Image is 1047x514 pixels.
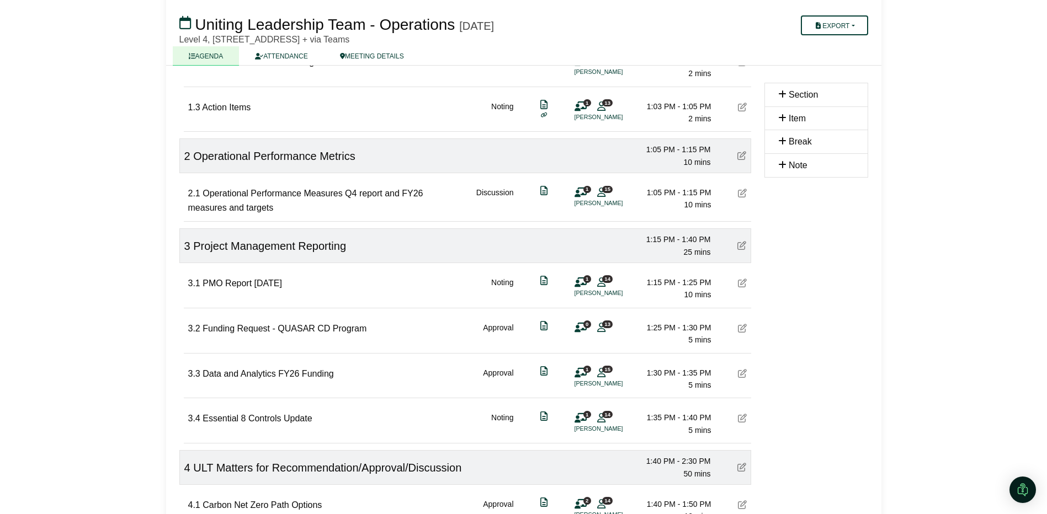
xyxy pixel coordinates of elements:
[583,186,591,193] span: 1
[203,324,366,333] span: Funding Request - QUASAR CD Program
[583,320,591,328] span: 0
[602,186,613,193] span: 15
[583,366,591,373] span: 1
[1009,476,1036,503] div: Open Intercom Messenger
[602,320,613,328] span: 13
[575,424,657,433] li: [PERSON_NAME]
[602,411,613,418] span: 14
[688,426,711,435] span: 5 mins
[575,67,657,77] li: [PERSON_NAME]
[602,275,613,282] span: 14
[634,367,711,379] div: 1:30 PM - 1:35 PM
[203,57,318,67] span: Minutes of Previous Meetings
[789,114,806,123] span: Item
[193,150,355,162] span: Operational Performance Metrics
[575,113,657,122] li: [PERSON_NAME]
[188,369,200,378] span: 3.3
[193,240,346,252] span: Project Management Reporting
[683,469,710,478] span: 50 mins
[688,335,711,344] span: 5 mins
[459,19,494,33] div: [DATE]
[483,367,513,392] div: Approval
[188,57,200,67] span: 1.2
[195,16,455,33] span: Uniting Leadership Team - Operations
[239,46,323,66] a: ATTENDANCE
[483,322,513,346] div: Approval
[173,46,240,66] a: AGENDA
[634,143,711,156] div: 1:05 PM - 1:15 PM
[188,189,200,198] span: 2.1
[602,366,613,373] span: 15
[188,500,200,510] span: 4.1
[575,199,657,208] li: [PERSON_NAME]
[188,189,423,212] span: Operational Performance Measures Q4 report and FY26 measures and targets
[634,100,711,113] div: 1:03 PM - 1:05 PM
[602,99,613,106] span: 13
[634,276,711,288] div: 1:15 PM - 1:25 PM
[602,497,613,504] span: 14
[583,275,591,282] span: 1
[789,137,812,146] span: Break
[483,55,513,80] div: Approval
[634,411,711,424] div: 1:35 PM - 1:40 PM
[202,103,251,112] span: Action Items
[634,498,711,510] div: 1:40 PM - 1:50 PM
[203,414,312,423] span: Essential 8 Controls Update
[184,462,190,474] span: 4
[684,200,711,209] span: 10 mins
[634,186,711,199] div: 1:05 PM - 1:15 PM
[188,324,200,333] span: 3.2
[193,462,461,474] span: ULT Matters for Recommendation/Approval/Discussion
[203,369,333,378] span: Data and Analytics FY26 Funding
[683,248,710,256] span: 25 mins
[188,103,200,112] span: 1.3
[491,100,513,125] div: Noting
[491,411,513,436] div: Noting
[684,290,711,299] span: 10 mins
[789,90,818,99] span: Section
[583,497,591,504] span: 2
[476,186,514,215] div: Discussion
[203,500,322,510] span: Carbon Net Zero Path Options
[688,69,711,78] span: 2 mins
[688,381,711,389] span: 5 mins
[184,150,190,162] span: 2
[583,99,591,106] span: 1
[188,414,200,423] span: 3.4
[634,233,711,245] div: 1:15 PM - 1:40 PM
[184,240,190,252] span: 3
[203,279,282,288] span: PMO Report [DATE]
[634,322,711,334] div: 1:25 PM - 1:30 PM
[188,279,200,288] span: 3.1
[179,35,350,44] span: Level 4, [STREET_ADDRESS] + via Teams
[789,160,807,170] span: Note
[688,114,711,123] span: 2 mins
[801,15,868,35] button: Export
[575,288,657,298] li: [PERSON_NAME]
[575,379,657,388] li: [PERSON_NAME]
[634,455,711,467] div: 1:40 PM - 2:30 PM
[491,276,513,301] div: Noting
[583,411,591,418] span: 1
[324,46,420,66] a: MEETING DETAILS
[683,158,710,167] span: 10 mins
